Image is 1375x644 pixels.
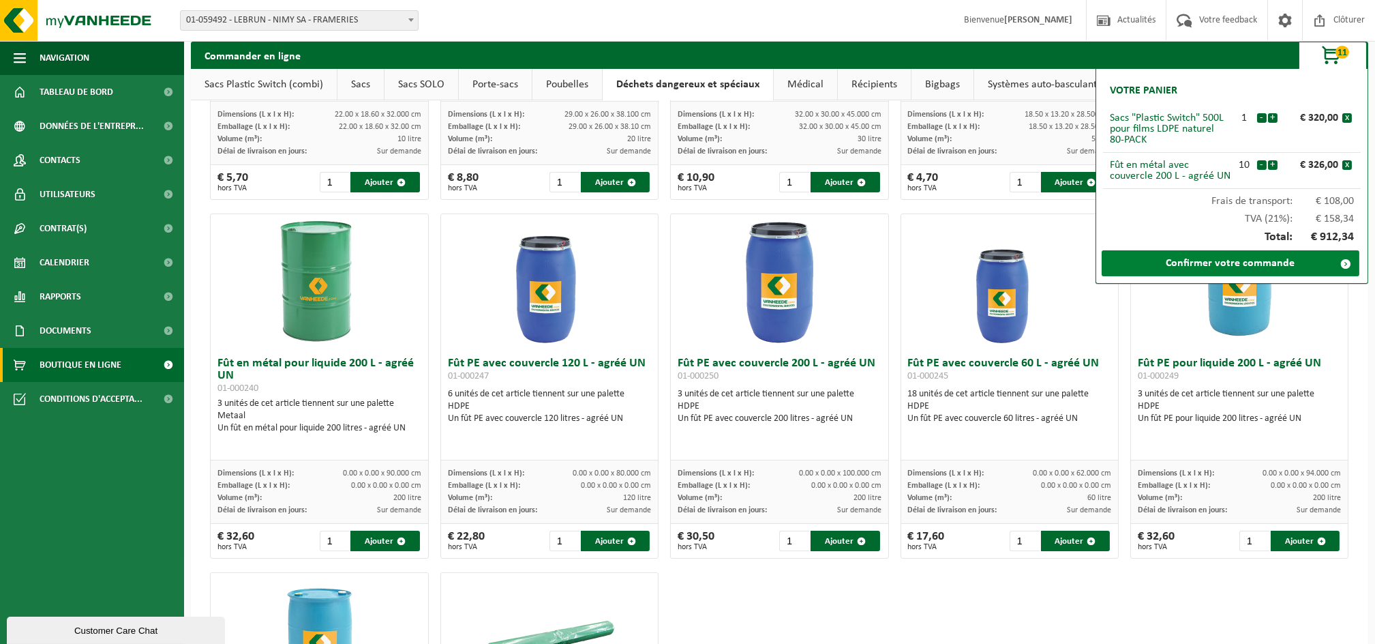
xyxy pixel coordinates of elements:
[678,184,714,192] span: hors TVA
[678,111,754,119] span: Dimensions (L x l x H):
[607,147,651,156] span: Sur demande
[7,614,228,644] iframe: chat widget
[1138,494,1182,502] span: Volume (m³):
[217,357,421,394] h3: Fût en métal pour liquide 200 L - agréé UN
[217,482,290,490] span: Emballage (L x l x H):
[974,69,1115,100] a: Systèmes auto-basculants
[448,111,524,119] span: Dimensions (L x l x H):
[1010,172,1040,192] input: 1
[678,400,881,413] div: HDPE
[337,69,384,100] a: Sacs
[908,531,945,551] div: € 17,60
[1268,113,1278,123] button: +
[448,123,520,131] span: Emballage (L x l x H):
[678,388,881,425] div: 3 unités de cet article tiennent sur une palette
[774,69,837,100] a: Médical
[1293,214,1355,224] span: € 158,34
[40,143,80,177] span: Contacts
[40,109,144,143] span: Données de l'entrepr...
[1110,113,1232,145] div: Sacs "Plastic Switch" 500L pour films LDPE naturel 80-PACK
[1138,357,1342,385] h3: Fût PE pour liquide 200 L - agréé UN
[1138,371,1179,381] span: 01-000249
[1138,543,1175,551] span: hors TVA
[908,147,997,156] span: Délai de livraison en jours:
[837,147,881,156] span: Sur demande
[1293,231,1355,244] span: € 912,34
[1025,111,1111,119] span: 18.50 x 13.20 x 28.500 cm
[678,506,767,514] span: Délai de livraison en jours:
[40,246,89,280] span: Calendrier
[908,172,939,192] div: € 4,70
[397,135,421,143] span: 10 litre
[908,469,984,478] span: Dimensions (L x l x H):
[40,211,87,246] span: Contrat(s)
[217,494,262,502] span: Volume (m³):
[217,398,421,435] div: 3 unités de cet article tiennent sur une palette
[339,123,421,131] span: 22.00 x 18.60 x 32.00 cm
[603,69,773,100] a: Déchets dangereux et spéciaux
[1033,469,1111,478] span: 0.00 x 0.00 x 62.000 cm
[217,410,421,422] div: Metaal
[335,111,421,119] span: 22.00 x 18.60 x 32.000 cm
[343,469,421,478] span: 0.00 x 0.00 x 90.000 cm
[217,383,258,394] span: 01-000240
[908,111,984,119] span: Dimensions (L x l x H):
[911,69,973,100] a: Bigbags
[448,388,652,425] div: 6 unités de cet article tiennent sur une palette
[393,494,421,502] span: 200 litre
[217,543,254,551] span: hors TVA
[181,11,418,30] span: 01-059492 - LEBRUN - NIMY SA - FRAMERIES
[1102,250,1359,276] a: Confirmer votre commande
[1091,135,1111,143] span: 5 litre
[448,400,652,413] div: HDPE
[853,494,881,502] span: 200 litre
[1232,160,1256,171] div: 10
[1138,400,1342,413] div: HDPE
[384,69,458,100] a: Sacs SOLO
[581,482,651,490] span: 0.00 x 0.00 x 0.00 cm
[191,42,314,68] h2: Commander en ligne
[837,506,881,514] span: Sur demande
[908,357,1112,385] h3: Fût PE avec couvercle 60 L - agréé UN
[320,172,350,192] input: 1
[1239,531,1269,551] input: 1
[569,123,651,131] span: 29.00 x 26.00 x 38.10 cm
[908,506,997,514] span: Délai de livraison en jours:
[941,214,1078,351] img: 01-000245
[481,214,618,351] img: 01-000247
[1293,196,1355,207] span: € 108,00
[573,469,651,478] span: 0.00 x 0.00 x 80.000 cm
[351,482,421,490] span: 0.00 x 0.00 x 0.00 cm
[448,371,489,381] span: 01-000247
[448,147,537,156] span: Délai de livraison en jours:
[908,123,980,131] span: Emballage (L x l x H):
[217,422,421,435] div: Un fût en métal pour liquide 200 litres - agréé UN
[1271,482,1341,490] span: 0.00 x 0.00 x 0.00 cm
[217,184,248,192] span: hors TVA
[795,111,881,119] span: 32.00 x 30.00 x 45.000 cm
[908,413,1112,425] div: Un fût PE avec couvercle 60 litres - agréé UN
[581,172,650,192] button: Ajouter
[1041,482,1111,490] span: 0.00 x 0.00 x 0.00 cm
[908,543,945,551] span: hors TVA
[217,123,290,131] span: Emballage (L x l x H):
[678,469,754,478] span: Dimensions (L x l x H):
[40,280,81,314] span: Rapports
[1281,113,1342,123] div: € 320,00
[838,69,911,100] a: Récipients
[908,371,949,381] span: 01-000245
[1342,160,1352,170] button: x
[1342,113,1352,123] button: x
[448,357,652,385] h3: Fût PE avec couvercle 120 L - agréé UN
[1281,160,1342,171] div: € 326,00
[217,506,307,514] span: Délai de livraison en jours:
[448,172,479,192] div: € 8,80
[448,469,524,478] span: Dimensions (L x l x H):
[217,147,307,156] span: Délai de livraison en jours:
[908,388,1112,425] div: 18 unités de cet article tiennent sur une palette
[1103,76,1184,106] h2: Votre panier
[448,413,652,425] div: Un fût PE avec couvercle 120 litres - agréé UN
[1103,224,1361,250] div: Total:
[678,494,722,502] span: Volume (m³):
